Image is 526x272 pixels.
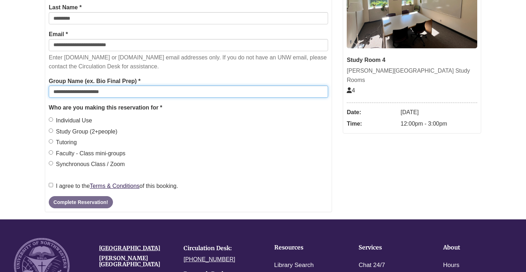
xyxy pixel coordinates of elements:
[347,87,355,93] span: The capacity of this space
[49,150,53,155] input: Faculty - Class mini-groups
[49,3,82,12] label: Last Name *
[184,256,235,262] a: [PHONE_NUMBER]
[49,160,125,169] label: Synchronous Class / Zoom
[359,260,385,271] a: Chat 24/7
[184,245,258,252] h4: Circulation Desk:
[49,116,92,125] label: Individual Use
[49,30,68,39] label: Email *
[347,118,397,130] dt: Time:
[90,183,139,189] a: Terms & Conditions
[49,139,53,144] input: Tutoring
[99,244,160,252] a: [GEOGRAPHIC_DATA]
[49,181,178,191] label: I agree to the of this booking.
[49,149,125,158] label: Faculty - Class mini-groups
[274,244,337,251] h4: Resources
[443,260,459,271] a: Hours
[49,77,141,86] label: Group Name (ex. Bio Final Prep) *
[401,107,477,118] dd: [DATE]
[347,107,397,118] dt: Date:
[347,55,477,65] div: Study Room 4
[49,138,77,147] label: Tutoring
[49,127,117,136] label: Study Group (2+people)
[443,244,506,251] h4: About
[347,66,477,84] div: [PERSON_NAME][GEOGRAPHIC_DATA] Study Rooms
[49,196,113,208] button: Complete Reservation!
[359,244,421,251] h4: Services
[49,53,328,71] p: Enter [DOMAIN_NAME] or [DOMAIN_NAME] email addresses only. If you do not have an UNW email, pleas...
[274,260,314,271] a: Library Search
[49,117,53,122] input: Individual Use
[401,118,477,130] dd: 12:00pm - 3:00pm
[49,161,53,165] input: Synchronous Class / Zoom
[99,255,173,268] h4: [PERSON_NAME][GEOGRAPHIC_DATA]
[49,183,53,187] input: I agree to theTerms & Conditionsof this booking.
[49,128,53,133] input: Study Group (2+people)
[49,103,328,112] legend: Who are you making this reservation for *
